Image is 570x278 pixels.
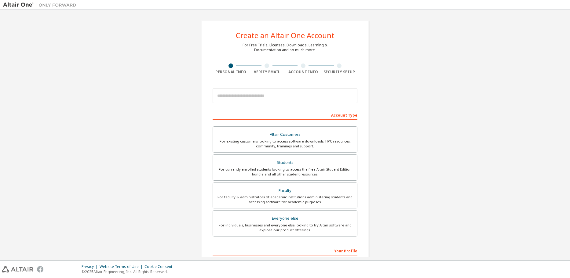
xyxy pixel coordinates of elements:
div: Altair Customers [217,130,353,139]
div: Faculty [217,186,353,195]
div: For individuals, businesses and everyone else looking to try Altair software and explore our prod... [217,223,353,233]
div: Account Type [213,110,357,120]
div: Privacy [82,264,100,269]
p: © 2025 Altair Engineering, Inc. All Rights Reserved. [82,269,176,274]
div: Cookie Consent [144,264,176,269]
img: Altair One [3,2,79,8]
div: For Free Trials, Licenses, Downloads, Learning & Documentation and so much more. [243,43,327,52]
div: For existing customers looking to access software downloads, HPC resources, community, trainings ... [217,139,353,149]
div: For faculty & administrators of academic institutions administering students and accessing softwa... [217,195,353,204]
div: For currently enrolled students looking to access the free Altair Student Edition bundle and all ... [217,167,353,177]
img: facebook.svg [37,266,43,273]
div: Everyone else [217,214,353,223]
div: Website Terms of Use [100,264,144,269]
div: Create an Altair One Account [236,32,334,39]
img: altair_logo.svg [2,266,33,273]
div: Personal Info [213,70,249,74]
div: Security Setup [321,70,358,74]
div: Students [217,158,353,167]
div: Your Profile [213,246,357,255]
div: Verify Email [249,70,285,74]
div: Account Info [285,70,321,74]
